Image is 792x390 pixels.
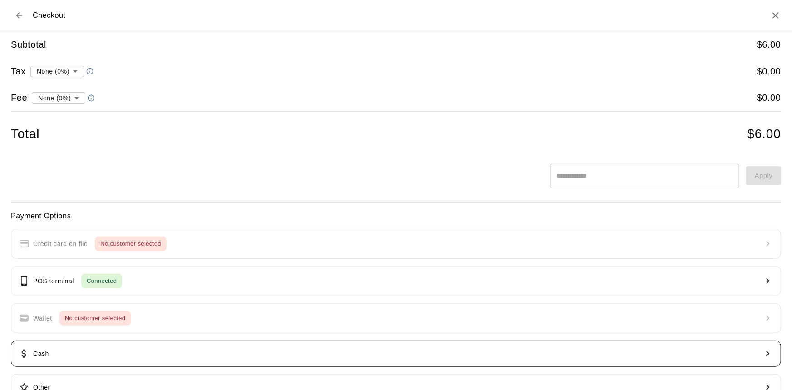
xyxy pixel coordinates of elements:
[757,65,781,78] h5: $ 0.00
[11,7,66,24] div: Checkout
[81,276,122,286] span: Connected
[757,39,781,51] h5: $ 6.00
[30,63,84,79] div: None (0%)
[11,266,781,296] button: POS terminalConnected
[11,341,781,367] button: Cash
[11,65,26,78] h5: Tax
[757,92,781,104] h5: $ 0.00
[748,126,781,142] h4: $ 6.00
[33,349,49,359] p: Cash
[11,92,27,104] h5: Fee
[11,7,27,24] button: Back to cart
[32,89,85,106] div: None (0%)
[11,210,781,222] h6: Payment Options
[33,276,74,286] p: POS terminal
[11,126,39,142] h4: Total
[11,39,46,51] h5: Subtotal
[770,10,781,21] button: Close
